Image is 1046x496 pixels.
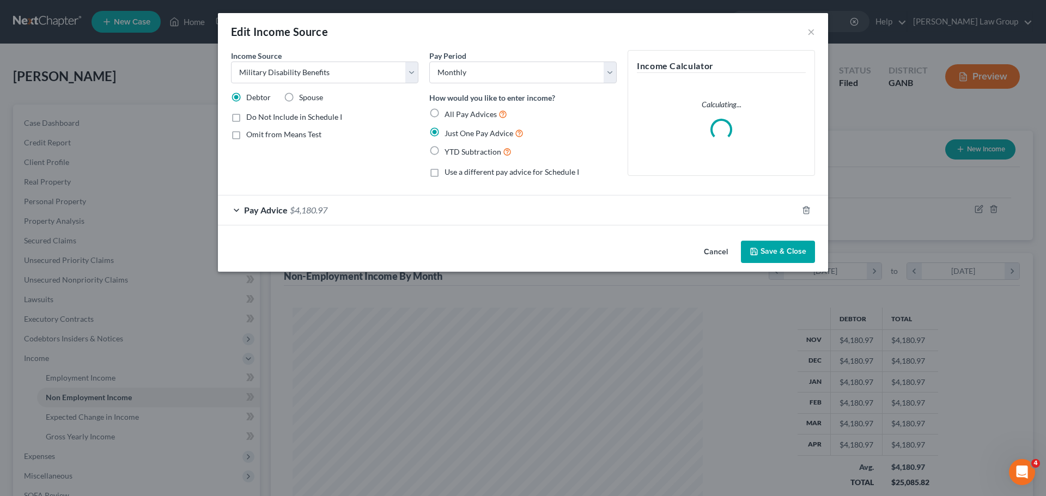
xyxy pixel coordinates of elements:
span: 4 [1031,459,1040,468]
span: Use a different pay advice for Schedule I [445,167,579,176]
span: Income Source [231,51,282,60]
span: Debtor [246,93,271,102]
span: $4,180.97 [290,205,327,215]
span: All Pay Advices [445,109,497,119]
span: Spouse [299,93,323,102]
span: Pay Advice [244,205,288,215]
span: Omit from Means Test [246,130,321,139]
span: YTD Subtraction [445,147,501,156]
button: Cancel [695,242,737,264]
button: × [807,25,815,38]
label: Pay Period [429,50,466,62]
h5: Income Calculator [637,59,806,73]
label: How would you like to enter income? [429,92,555,103]
p: Calculating... [637,99,806,110]
div: Edit Income Source [231,24,328,39]
span: Just One Pay Advice [445,128,513,138]
span: Do Not Include in Schedule I [246,112,342,121]
iframe: Intercom live chat [1009,459,1035,485]
button: Save & Close [741,241,815,264]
